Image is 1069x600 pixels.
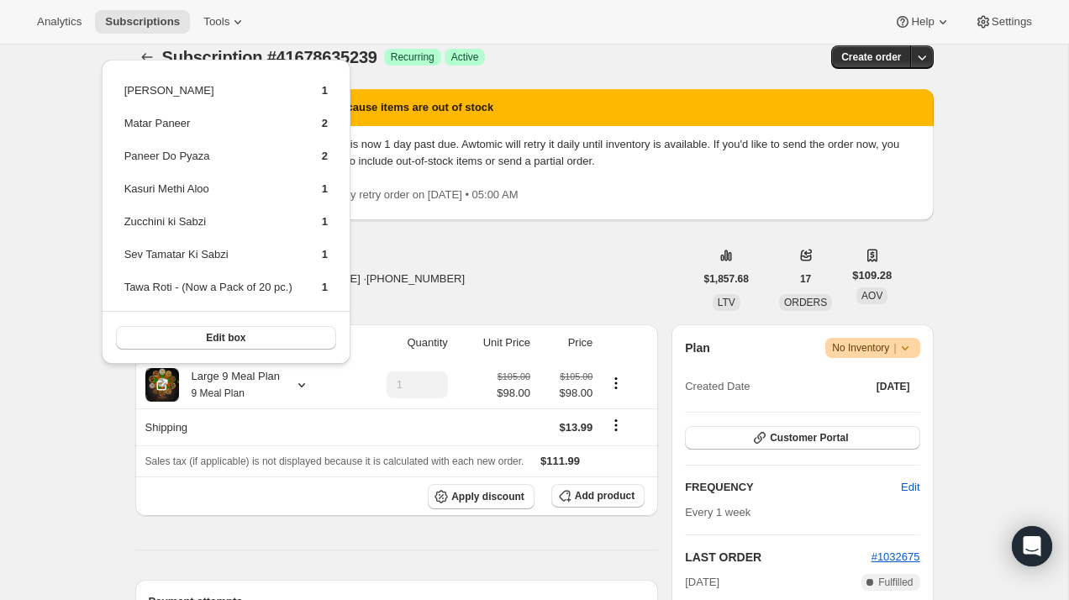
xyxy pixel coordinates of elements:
p: This order was scheduled for [DATE] and is now 1 day past due. Awtomic will retry it daily until ... [149,136,920,170]
button: Create order [831,45,911,69]
a: #1032675 [872,550,920,563]
span: Add product [575,489,635,503]
td: Zucchini ki Sabzi [124,213,293,244]
td: Tawa Roti - (Now a Pack of 20 pc.) [124,278,293,309]
small: $105.00 [560,371,592,382]
span: AOV [861,290,882,302]
button: Product actions [603,374,629,392]
span: Customer Portal [770,431,848,445]
span: Settings [992,15,1032,29]
div: Large 9 Meal Plan [179,368,281,402]
button: Edit [891,474,929,501]
span: Recurring [391,50,434,64]
span: Fulfilled [878,576,913,589]
span: [PHONE_NUMBER] [366,272,465,285]
button: 17 [790,267,821,291]
span: Help [911,15,934,29]
button: Settings [965,10,1042,34]
td: Sev Tamatar Ki Sabzi [124,245,293,276]
span: ORDERS [784,297,827,308]
span: No Inventory [832,339,913,356]
button: $1,857.68 [694,267,759,291]
span: $109.28 [852,267,892,284]
span: 1 [322,215,328,228]
span: [DATE] [685,574,719,591]
button: Apply discount [428,484,534,509]
span: 17 [800,272,811,286]
h2: Plan [685,339,710,356]
button: Subscriptions [135,45,159,69]
span: $1,857.68 [704,272,749,286]
span: Sales tax (if applicable) is not displayed because it is calculated with each new order. [145,455,524,467]
span: Apply discount [451,490,524,503]
button: Help [884,10,961,34]
span: $98.00 [540,385,592,402]
td: [PERSON_NAME] [124,82,293,113]
span: 1 [322,248,328,261]
small: $105.00 [498,371,530,382]
th: Unit Price [453,324,535,361]
div: Open Intercom Messenger [1012,526,1052,566]
td: Paneer Do Pyaza [124,147,293,178]
span: 1 [322,281,328,293]
span: 2 [322,150,328,162]
span: | [893,341,896,355]
span: Edit [901,479,919,496]
span: Subscription # [162,48,377,66]
span: Edit box [206,331,245,345]
span: 2 [322,117,328,129]
th: Price [535,324,598,361]
span: Every 1 week [685,506,750,518]
button: Analytics [27,10,92,34]
th: Quantity [350,324,453,361]
span: Create order [841,50,901,64]
span: [DATE] [877,380,910,393]
button: Subscriptions [95,10,190,34]
button: #1032675 [872,549,920,566]
button: Shipping actions [603,416,629,434]
span: Active [451,50,479,64]
span: $13.99 [560,421,593,434]
span: Tools [203,15,229,29]
h2: FREQUENCY [685,479,901,496]
button: Customer Portal [685,426,919,450]
span: 41678635239 [276,48,377,66]
button: Edit box [116,326,336,350]
td: Matar Paneer [124,114,293,145]
button: [DATE] [866,375,920,398]
h2: LAST ORDER [685,549,871,566]
span: 1 [322,182,328,195]
span: LTV [718,297,735,308]
span: $111.99 [540,455,580,467]
p: Will automatically retry order on [DATE] • 05:00 AM [271,187,518,203]
small: 9 Meal Plan [192,387,245,399]
span: Analytics [37,15,82,29]
span: Subscriptions [105,15,180,29]
button: Tools [193,10,256,34]
td: Kasuri Methi Aloo [124,180,293,211]
button: Add product [551,484,645,508]
span: $98.00 [497,385,530,402]
span: Created Date [685,378,750,395]
th: Shipping [135,408,350,445]
span: 1 [322,84,328,97]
